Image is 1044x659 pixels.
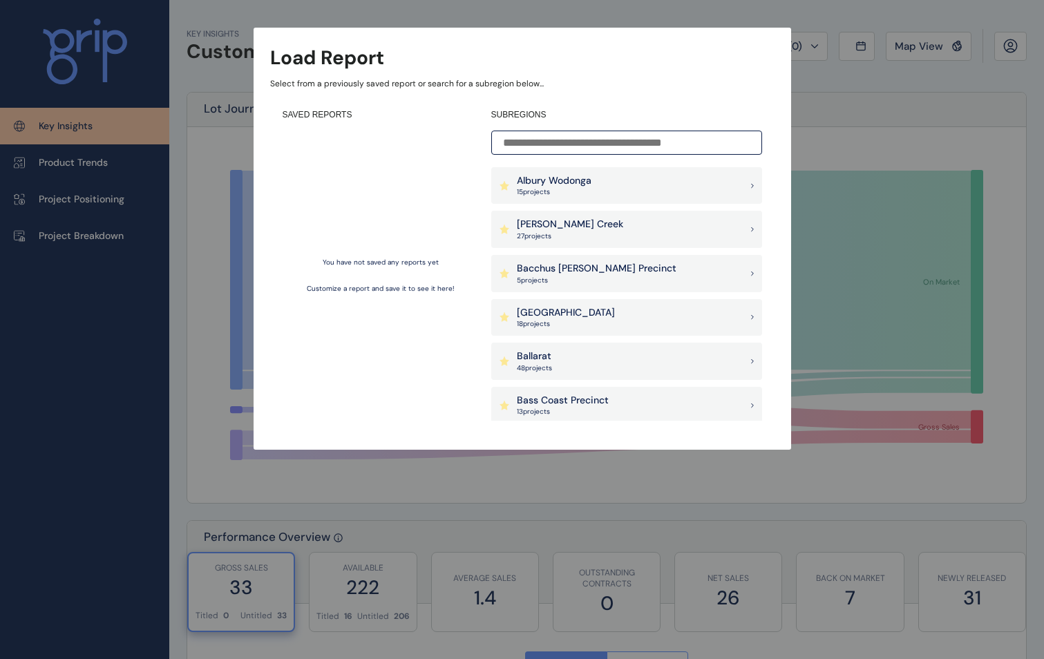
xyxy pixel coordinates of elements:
[517,394,609,408] p: Bass Coast Precinct
[517,306,615,320] p: [GEOGRAPHIC_DATA]
[491,109,762,121] h4: SUBREGIONS
[307,284,455,294] p: Customize a report and save it to see it here!
[517,231,623,241] p: 27 project s
[270,44,384,71] h3: Load Report
[517,276,676,285] p: 5 project s
[283,109,479,121] h4: SAVED REPORTS
[517,407,609,417] p: 13 project s
[323,258,439,267] p: You have not saved any reports yet
[270,78,775,90] p: Select from a previously saved report or search for a subregion below...
[517,363,552,373] p: 48 project s
[517,218,623,231] p: [PERSON_NAME] Creek
[517,319,615,329] p: 18 project s
[517,174,591,188] p: Albury Wodonga
[517,262,676,276] p: Bacchus [PERSON_NAME] Precinct
[517,350,552,363] p: Ballarat
[517,187,591,197] p: 15 project s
